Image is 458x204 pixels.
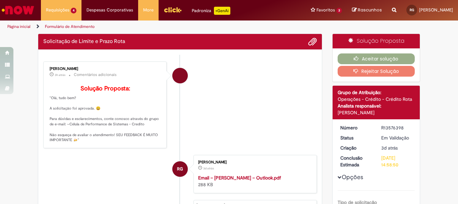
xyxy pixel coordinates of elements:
[338,96,415,103] div: Operações - Crédito - Crédito Rota
[198,175,281,181] a: Email – [PERSON_NAME] – Outlook.pdf
[55,73,65,77] span: 3h atrás
[71,8,76,13] span: 4
[164,5,182,15] img: click_logo_yellow_360x200.png
[338,109,415,116] div: [PERSON_NAME]
[214,7,230,15] p: +GenAi
[358,7,382,13] span: Rascunhos
[74,72,117,78] small: Comentários adicionais
[381,155,412,168] div: [DATE] 14:58:50
[172,161,188,177] div: Roberth Danilo Barbosa Goncalves
[419,7,453,13] span: [PERSON_NAME]
[338,66,415,77] button: Rejeitar Solução
[143,7,154,13] span: More
[381,134,412,141] div: Em Validação
[352,7,382,13] a: Rascunhos
[381,145,398,151] span: 3d atrás
[7,24,31,29] a: Página inicial
[5,21,300,33] ul: Trilhas de página
[87,7,133,13] span: Despesas Corporativas
[198,174,310,188] div: 288 KB
[333,34,420,48] div: Solução Proposta
[46,7,69,13] span: Requisições
[335,155,377,168] dt: Conclusão Estimada
[50,67,161,71] div: [PERSON_NAME]
[308,37,317,46] button: Adicionar anexos
[338,103,415,109] div: Analista responsável:
[381,145,398,151] time: 29/09/2025 11:58:46
[198,160,310,164] div: [PERSON_NAME]
[338,53,415,64] button: Aceitar solução
[177,161,183,177] span: RG
[338,89,415,96] div: Grupo de Atribuição:
[43,39,125,45] h2: Solicitação de Limite e Prazo Rota Histórico de tíquete
[335,134,377,141] dt: Status
[192,7,230,15] div: Padroniza
[50,85,161,143] p: "Olá, tudo bem? A solicitação foi aprovada. 😀 Para dúvidas e esclarecimentos, conte conosco atrav...
[381,124,412,131] div: R13576398
[203,166,214,170] time: 29/09/2025 11:57:55
[1,3,35,17] img: ServiceNow
[381,145,412,151] div: 29/09/2025 11:58:46
[80,85,130,92] b: Solução Proposta:
[335,145,377,151] dt: Criação
[203,166,214,170] span: 3d atrás
[172,68,188,83] div: Valeria Maria Da Conceicao
[55,73,65,77] time: 01/10/2025 10:24:58
[45,24,95,29] a: Formulário de Atendimento
[410,8,414,12] span: RG
[335,124,377,131] dt: Número
[336,8,342,13] span: 3
[317,7,335,13] span: Favoritos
